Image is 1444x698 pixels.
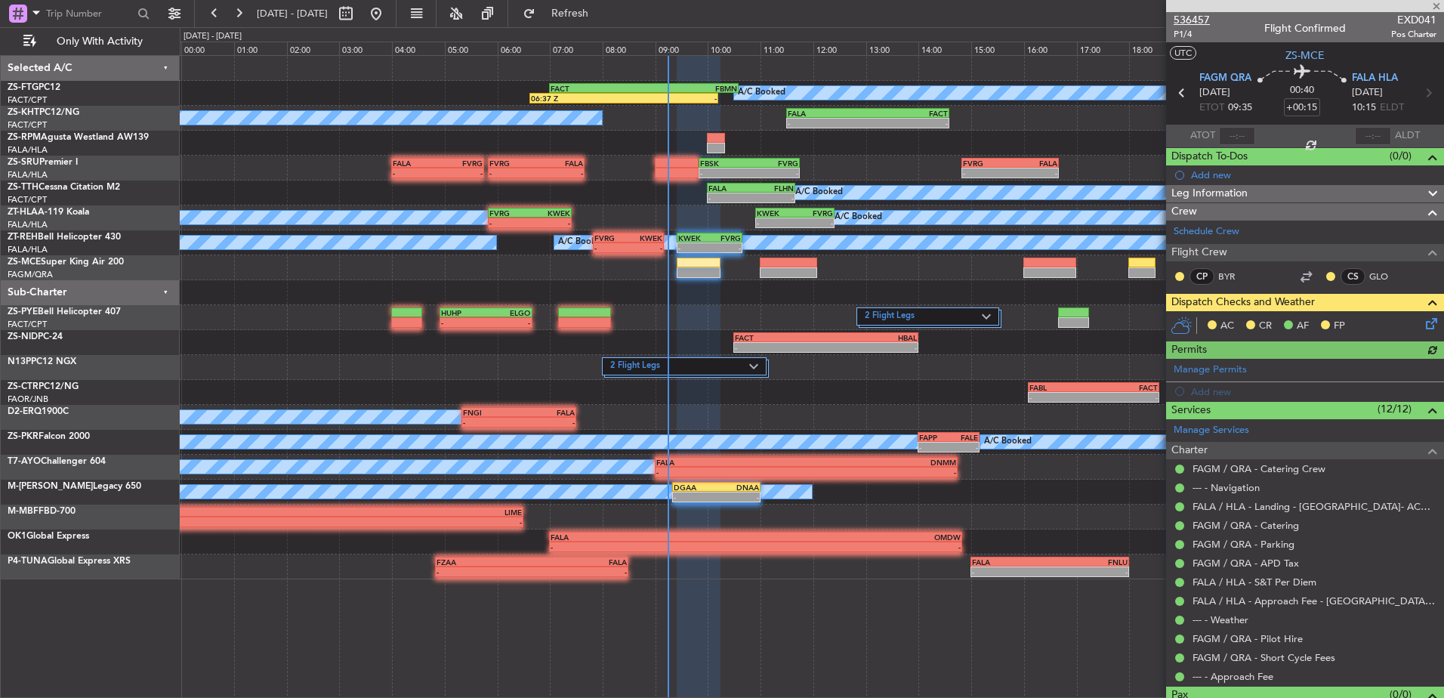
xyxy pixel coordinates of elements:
[678,243,710,252] div: -
[551,533,755,542] div: FALA
[757,218,795,227] div: -
[761,42,813,55] div: 11:00
[1341,268,1365,285] div: CS
[1297,319,1309,334] span: AF
[489,208,529,218] div: FVRG
[550,42,603,55] div: 07:00
[1050,567,1128,576] div: -
[1285,48,1325,63] span: ZS-MCE
[8,532,89,541] a: OK1Global Express
[678,233,710,242] div: KWEK
[1228,100,1252,116] span: 09:35
[519,418,575,427] div: -
[1191,168,1436,181] div: Add new
[1171,294,1315,311] span: Dispatch Checks and Weather
[949,443,978,452] div: -
[181,42,234,55] div: 00:00
[287,42,340,55] div: 02:00
[1010,159,1057,168] div: FALA
[8,407,42,416] span: D2-ERQ
[708,193,751,202] div: -
[963,168,1010,178] div: -
[532,567,627,576] div: -
[8,258,124,267] a: ZS-MCESuper King Air 200
[8,532,26,541] span: OK1
[919,443,949,452] div: -
[1380,100,1404,116] span: ELDT
[1193,557,1299,570] a: FAGM / QRA - APD Tax
[8,307,121,317] a: ZS-PYEBell Helicopter 407
[1171,148,1248,165] span: Dispatch To-Dos
[538,8,602,19] span: Refresh
[1390,148,1412,164] span: (0/0)
[1193,500,1436,513] a: FALA / HLA - Landing - [GEOGRAPHIC_DATA]- ACC # 1800
[738,82,785,104] div: A/C Booked
[8,557,48,566] span: P4-TUNA
[594,233,628,242] div: FVRG
[234,42,287,55] div: 01:00
[919,433,949,442] div: FAPP
[8,357,31,366] span: N13P
[866,42,919,55] div: 13:00
[393,159,437,168] div: FALA
[710,243,742,252] div: -
[716,483,758,492] div: DNAA
[1171,203,1197,221] span: Crew
[536,159,583,168] div: FALA
[795,181,843,204] div: A/C Booked
[749,159,798,168] div: FVRG
[1199,85,1230,100] span: [DATE]
[489,218,529,227] div: -
[656,458,807,467] div: FALA
[788,119,868,128] div: -
[8,208,38,217] span: ZT-HLA
[751,193,794,202] div: -
[441,308,486,317] div: HUHP
[8,432,39,441] span: ZS-PKR
[610,360,749,373] label: 2 Flight Legs
[463,408,519,417] div: FNGI
[8,133,149,142] a: ZS-RPMAgusta Westland AW139
[8,169,48,181] a: FALA/HLA
[1024,42,1077,55] div: 16:00
[8,83,60,92] a: ZS-FTGPC12
[393,168,437,178] div: -
[806,468,956,477] div: -
[1290,83,1314,98] span: 00:40
[8,144,48,156] a: FALA/HLA
[260,508,522,517] div: LIME
[8,194,47,205] a: FACT/CPT
[949,433,978,442] div: FALE
[674,493,716,502] div: -
[8,208,89,217] a: ZT-HLAA-119 Koala
[8,432,90,441] a: ZS-PKRFalcon 2000
[551,84,643,93] div: FACT
[1050,557,1128,567] div: FNLU
[749,363,758,369] img: arrow-gray.svg
[643,84,736,93] div: FBMN
[1010,168,1057,178] div: -
[536,168,583,178] div: -
[463,418,519,427] div: -
[8,219,48,230] a: FALA/HLA
[594,243,628,252] div: -
[441,318,486,327] div: -
[8,83,39,92] span: ZS-FTG
[1352,85,1383,100] span: [DATE]
[8,407,69,416] a: D2-ERQ1900C
[8,94,47,106] a: FACT/CPT
[8,258,41,267] span: ZS-MCE
[1129,42,1182,55] div: 18:00
[1171,402,1211,419] span: Services
[700,159,749,168] div: FBSK
[8,382,39,391] span: ZS-CTR
[184,30,242,43] div: [DATE] - [DATE]
[674,483,716,492] div: DGAA
[8,119,47,131] a: FACT/CPT
[1171,442,1208,459] span: Charter
[1395,128,1420,144] span: ALDT
[963,159,1010,168] div: FVRG
[756,533,961,542] div: OMDW
[708,184,751,193] div: FALA
[8,332,38,341] span: ZS-NID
